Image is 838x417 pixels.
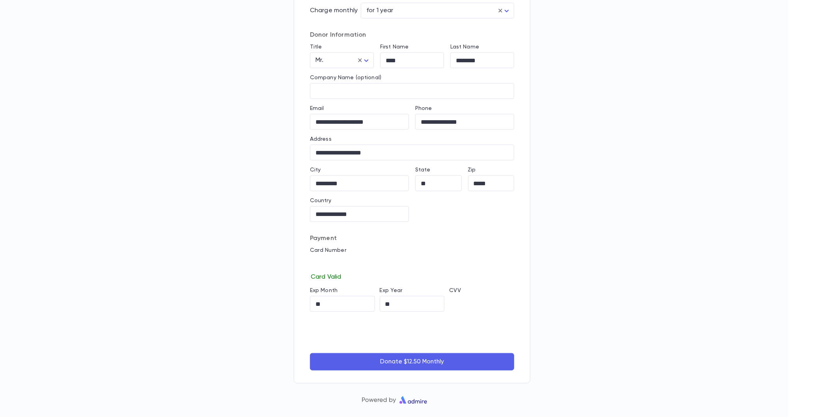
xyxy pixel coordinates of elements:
[310,287,338,294] label: Exp Month
[468,167,476,173] label: Zip
[310,272,514,281] p: Card Valid
[310,136,332,142] label: Address
[449,287,514,294] p: CVV
[310,167,321,173] label: City
[310,256,514,272] iframe: card
[310,247,514,253] p: Card Number
[310,197,331,204] label: Country
[450,44,479,50] label: Last Name
[415,105,432,112] label: Phone
[310,105,324,112] label: Email
[361,3,514,19] div: for 1 year
[310,235,514,242] p: Payment
[415,167,431,173] label: State
[449,296,514,312] iframe: cvv
[310,53,374,68] div: Mr.
[310,44,322,50] label: Title
[315,57,323,63] span: Mr.
[310,74,381,81] label: Company Name (optional)
[310,7,358,15] p: Charge monthly
[380,44,409,50] label: First Name
[380,287,403,294] label: Exp Year
[366,7,394,14] span: for 1 year
[310,31,514,39] p: Donor Information
[310,353,514,370] button: Donate $12.50 Monthly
